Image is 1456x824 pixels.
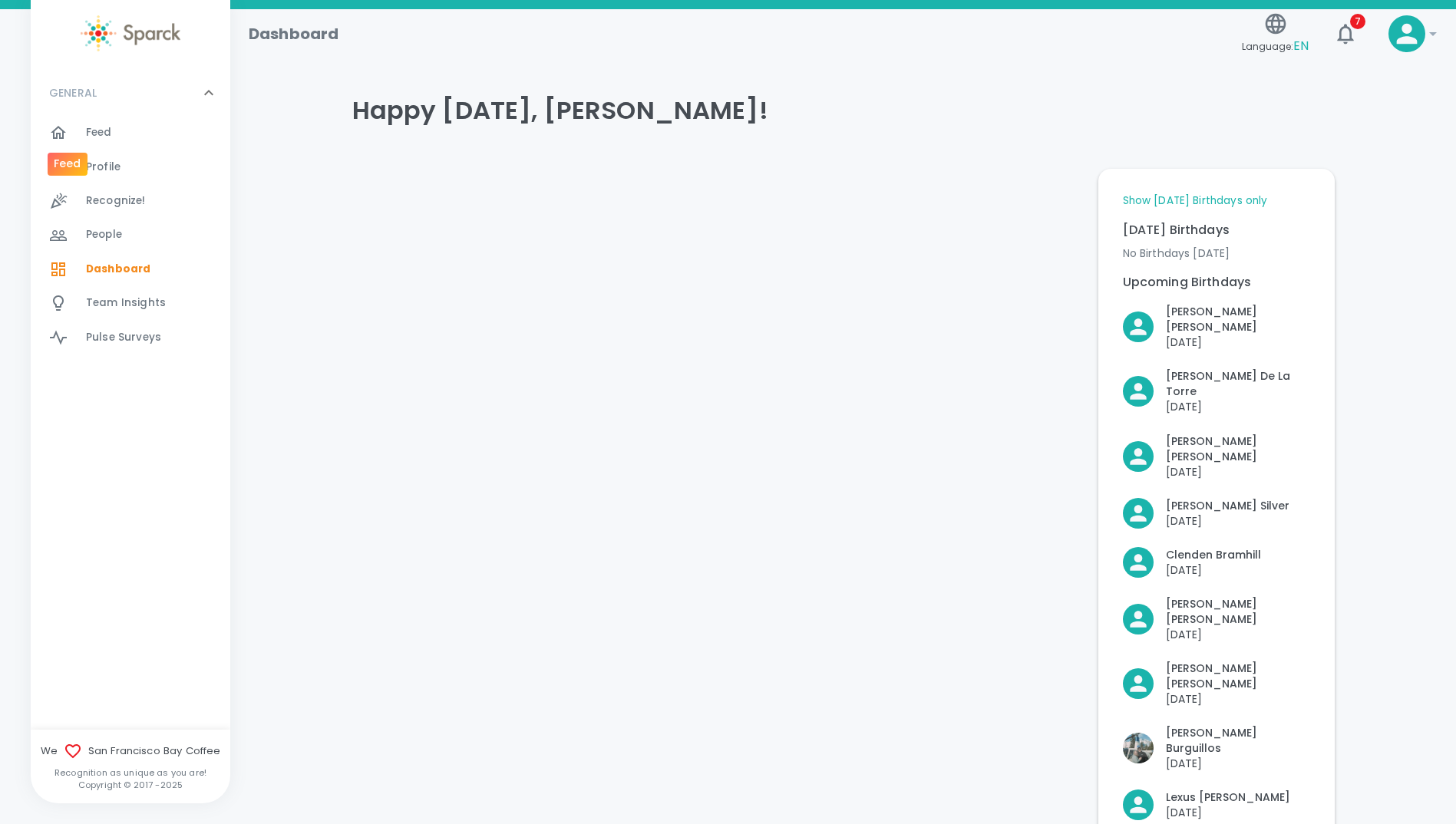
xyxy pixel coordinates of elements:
[86,330,161,345] span: Pulse Surveys
[1166,399,1310,414] p: [DATE]
[86,193,146,209] span: Recognize!
[1123,789,1290,820] button: Click to Recognize!
[1236,7,1315,61] button: Language:EN
[1123,733,1154,763] img: Picture of Katie Burguillos
[1166,596,1310,627] p: [PERSON_NAME] [PERSON_NAME]
[1166,691,1310,707] p: [DATE]
[1123,498,1289,529] button: Click to Recognize!
[1111,535,1261,578] div: Click to Recognize!
[31,779,230,791] p: Copyright © 2017 - 2025
[86,262,150,277] span: Dashboard
[1166,498,1289,513] p: [PERSON_NAME] Silver
[31,321,230,354] a: Pulse Surveys
[1242,36,1309,57] span: Language:
[1166,464,1310,480] p: [DATE]
[31,218,230,252] a: People
[86,227,122,242] span: People
[1123,221,1310,239] p: [DATE] Birthdays
[1166,335,1310,350] p: [DATE]
[1123,547,1261,578] button: Click to Recognize!
[1111,777,1290,820] div: Click to Recognize!
[86,160,121,175] span: Profile
[31,184,230,218] a: Recognize!
[1350,14,1365,29] span: 7
[81,15,180,51] img: Sparck logo
[1123,193,1268,209] a: Show [DATE] Birthdays only
[1111,421,1310,480] div: Click to Recognize!
[1111,584,1310,642] div: Click to Recognize!
[352,95,1335,126] h4: Happy [DATE], [PERSON_NAME]!
[1111,356,1310,414] div: Click to Recognize!
[1293,37,1309,54] span: EN
[49,85,97,101] p: GENERAL
[31,150,230,184] a: Profile
[1111,486,1289,529] div: Click to Recognize!
[1111,713,1310,771] div: Click to Recognize!
[249,21,338,46] h1: Dashboard
[31,70,230,116] div: GENERAL
[1111,292,1310,350] div: Click to Recognize!
[31,116,230,150] a: Feed
[1166,789,1290,805] p: Lexus [PERSON_NAME]
[1327,15,1364,52] button: 7
[1123,304,1310,350] button: Click to Recognize!
[1166,627,1310,642] p: [DATE]
[1166,661,1310,691] p: [PERSON_NAME] [PERSON_NAME]
[31,742,230,760] span: We San Francisco Bay Coffee
[31,116,230,361] div: GENERAL
[31,766,230,779] p: Recognition as unique as you are!
[31,252,230,286] a: Dashboard
[31,286,230,320] a: Team Insights
[1166,547,1261,562] p: Clenden Bramhill
[1123,246,1310,261] p: No Birthdays [DATE]
[1166,513,1289,529] p: [DATE]
[1123,596,1310,642] button: Click to Recognize!
[1123,661,1310,707] button: Click to Recognize!
[86,295,166,311] span: Team Insights
[1123,433,1310,480] button: Click to Recognize!
[1166,805,1290,820] p: [DATE]
[86,125,112,140] span: Feed
[1166,304,1310,335] p: [PERSON_NAME] [PERSON_NAME]
[1111,648,1310,707] div: Click to Recognize!
[1166,756,1310,771] p: [DATE]
[1166,562,1261,578] p: [DATE]
[48,153,87,176] div: Feed
[1123,368,1310,414] button: Click to Recognize!
[31,15,230,51] a: Sparck logo
[1166,368,1310,399] p: [PERSON_NAME] De La Torre
[1166,725,1310,756] p: [PERSON_NAME] Burguillos
[1123,725,1310,771] button: Click to Recognize!
[1166,433,1310,464] p: [PERSON_NAME] [PERSON_NAME]
[1123,273,1310,292] p: Upcoming Birthdays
